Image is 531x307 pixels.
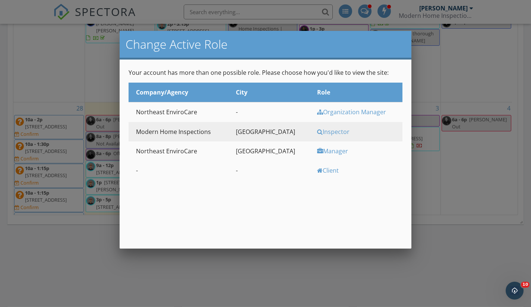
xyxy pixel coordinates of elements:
td: Modern Home Inspections [129,122,228,141]
span: 10 [521,282,530,288]
td: - [228,102,310,122]
iframe: Intercom live chat [506,282,524,300]
th: Company/Agency [129,83,228,102]
th: City [228,83,310,102]
div: Client [317,166,401,175]
h2: Change Active Role [126,37,406,52]
td: Northeast EnviroCare [129,141,228,161]
td: [GEOGRAPHIC_DATA] [228,122,310,141]
div: Manager [317,147,401,155]
div: Inspector [317,128,401,136]
p: Your account has more than one possible role. Please choose how you'd like to view the site: [129,68,403,77]
th: Role [310,83,402,102]
td: [GEOGRAPHIC_DATA] [228,141,310,161]
td: Northeast EnviroCare [129,102,228,122]
td: - [228,161,310,180]
td: - [129,161,228,180]
div: Organization Manager [317,108,401,116]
